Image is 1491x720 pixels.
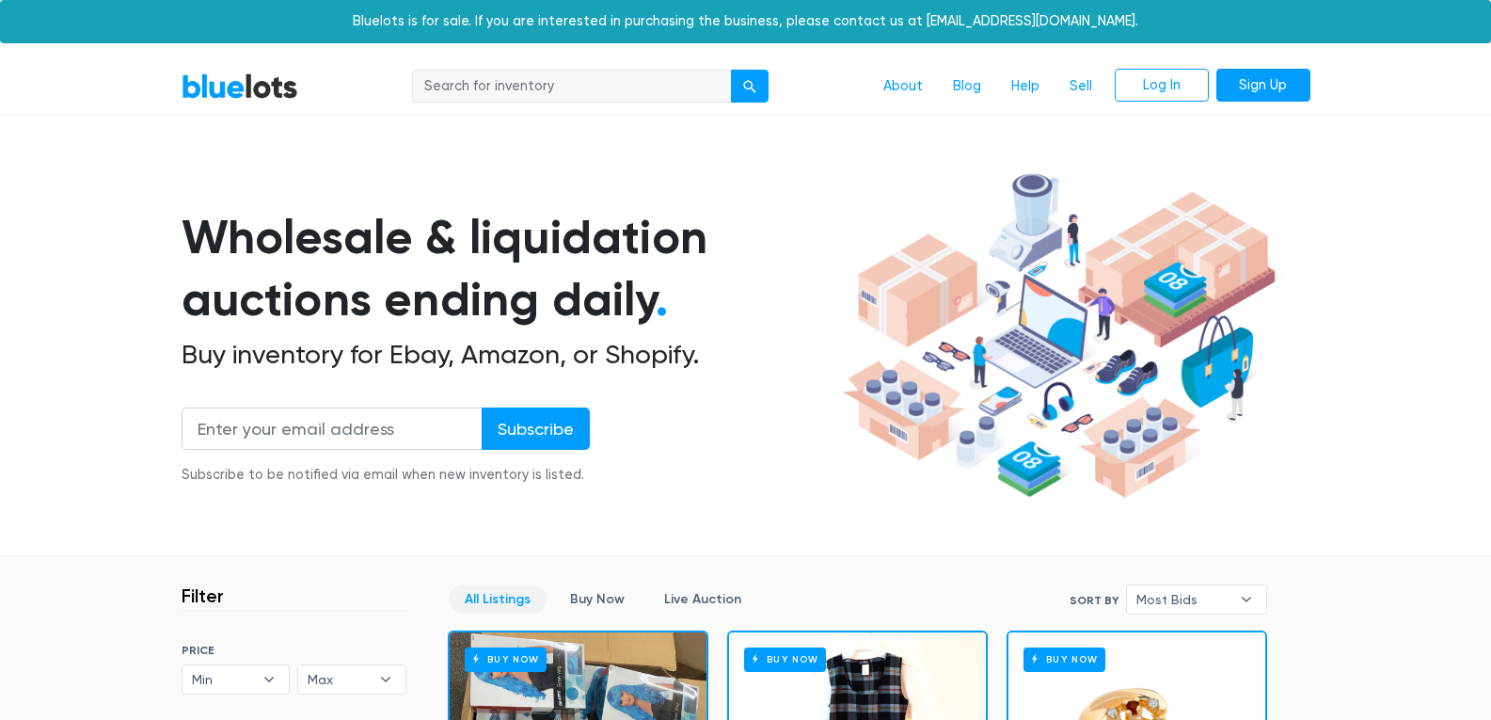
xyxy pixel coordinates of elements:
[1227,585,1266,614] b: ▾
[249,665,289,694] b: ▾
[465,648,547,671] h6: Buy Now
[1070,592,1118,609] label: Sort By
[656,271,668,328] span: .
[744,648,826,671] h6: Buy Now
[836,165,1282,507] img: hero-ee84e7d0318cb26816c560f6b4441b76977f77a177738b4e94f68c95b2b83dbb.png
[938,69,996,104] a: Blog
[192,665,254,694] span: Min
[449,584,547,614] a: All Listings
[1115,69,1209,103] a: Log In
[1055,69,1107,104] a: Sell
[1136,585,1230,614] span: Most Bids
[182,584,224,607] h3: Filter
[308,665,370,694] span: Max
[182,206,836,331] h1: Wholesale & liquidation auctions ending daily
[648,584,757,614] a: Live Auction
[182,72,298,100] a: BlueLots
[554,584,641,614] a: Buy Now
[182,339,836,371] h2: Buy inventory for Ebay, Amazon, or Shopify.
[1216,69,1310,103] a: Sign Up
[366,665,405,694] b: ▾
[412,70,732,104] input: Search for inventory
[868,69,938,104] a: About
[1023,648,1105,671] h6: Buy Now
[182,465,590,486] div: Subscribe to be notified via email when new inventory is listed.
[996,69,1055,104] a: Help
[482,408,590,450] input: Subscribe
[182,408,483,450] input: Enter your email address
[182,644,406,657] h6: PRICE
